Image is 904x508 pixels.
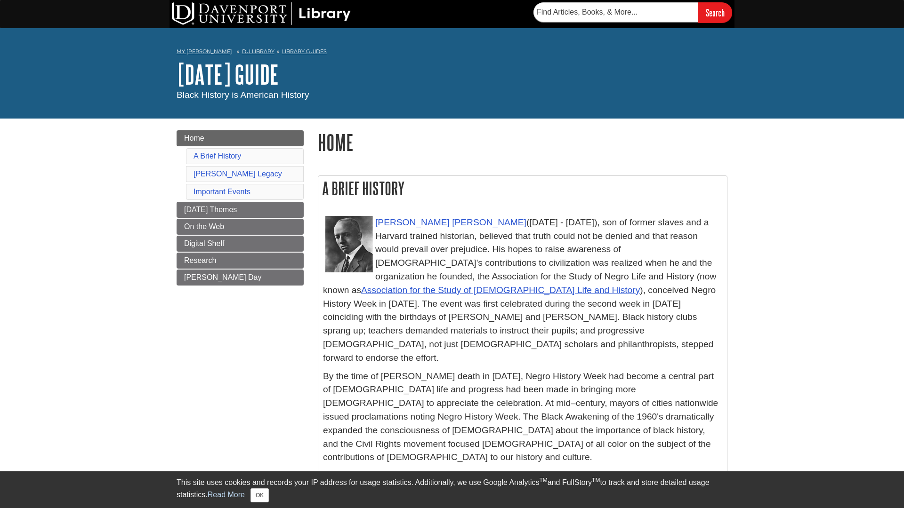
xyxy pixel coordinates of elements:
sup: TM [539,477,547,484]
span: Home [184,134,204,142]
input: Search [698,2,732,23]
p: By the time of [PERSON_NAME] death in [DATE], Negro History Week had become a central part of [DE... [323,370,722,465]
h2: A Brief History [318,176,727,201]
nav: breadcrumb [177,45,727,60]
a: [PERSON_NAME] Legacy [194,170,282,178]
a: A Brief History [194,152,241,160]
a: Important Events [194,188,250,196]
a: On the Web [177,219,304,235]
a: Association for the Study of [DEMOGRAPHIC_DATA] Life and History [361,285,640,295]
span: Digital Shelf [184,239,224,247]
a: Read More [208,491,245,499]
a: [DATE] Themes [177,202,304,218]
a: [PERSON_NAME] Day [177,270,304,286]
img: DU Library [172,2,351,25]
a: [DATE] Guide [177,60,279,89]
p: ([DATE] - [DATE]), son of former slaves and a Harvard trained historian, believed that truth coul... [323,216,722,365]
form: Searches DU Library's articles, books, and more [533,2,732,23]
span: [DATE] Themes [184,206,237,214]
a: My [PERSON_NAME] [177,48,232,56]
span: [PERSON_NAME] Day [184,273,261,281]
span: On the Web [184,222,224,230]
img: Carter G. Woodson [325,216,373,272]
button: Close [250,488,269,502]
a: Digital Shelf [177,236,304,252]
input: Find Articles, Books, & More... [533,2,698,22]
div: This site uses cookies and records your IP address for usage statistics. Additionally, we use Goo... [177,477,727,502]
span: Black History is American History [177,90,309,100]
a: DU Library [242,48,274,55]
span: Research [184,256,216,264]
div: Guide Page Menu [177,130,304,286]
a: Library Guides [282,48,327,55]
sup: TM [592,477,600,484]
a: Home [177,130,304,146]
a: Research [177,253,304,269]
h1: Home [318,130,727,154]
a: [PERSON_NAME] [PERSON_NAME] [375,217,526,227]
